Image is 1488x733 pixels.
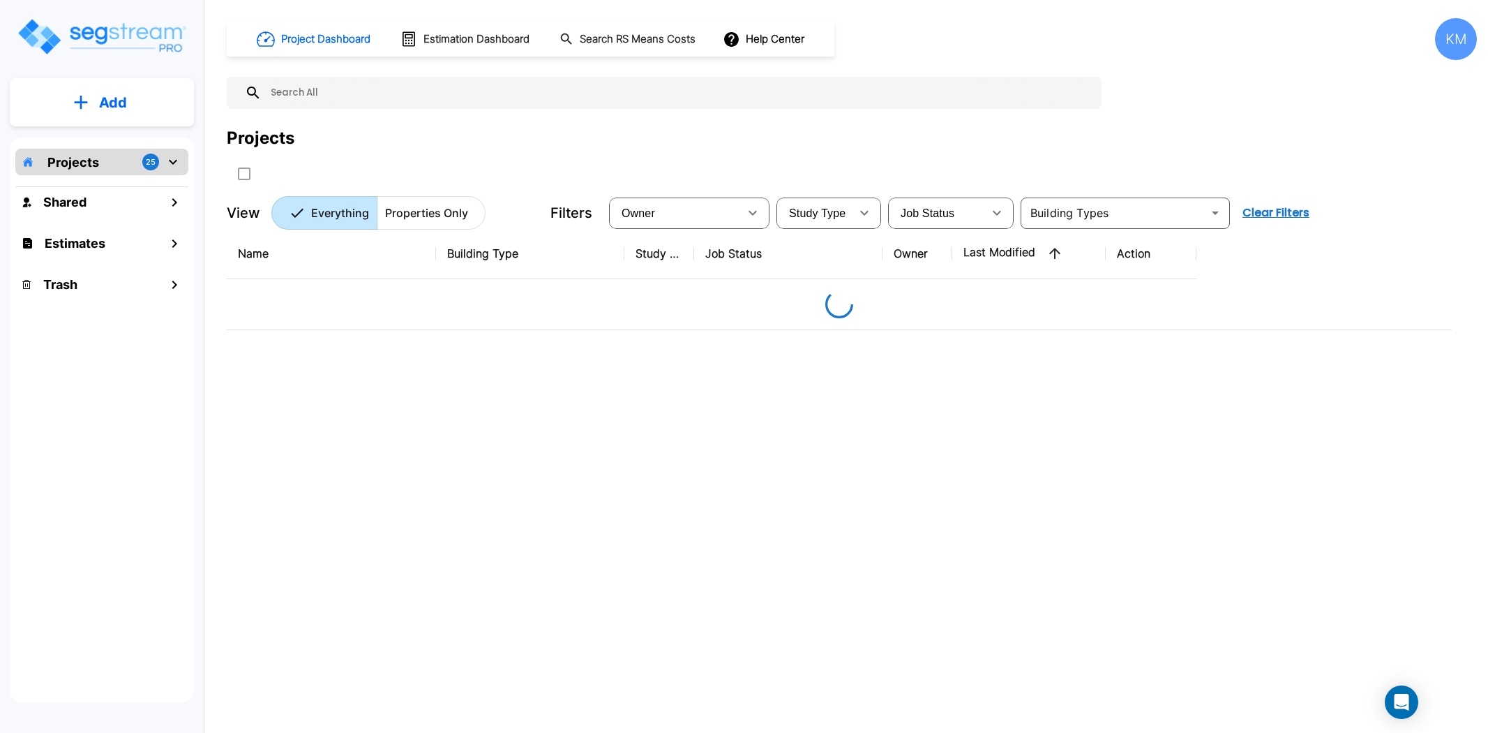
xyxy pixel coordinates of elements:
div: Platform [271,196,486,230]
p: Add [99,92,127,113]
span: Study Type [789,207,846,219]
input: Search All [262,77,1095,109]
th: Last Modified [952,228,1106,279]
h1: Estimation Dashboard [423,31,529,47]
th: Name [227,228,436,279]
th: Owner [882,228,952,279]
button: Estimation Dashboard [395,24,537,54]
h1: Shared [43,193,87,212]
span: Job Status [901,207,954,219]
h1: Trash [43,275,77,294]
button: Project Dashboard [251,24,378,54]
input: Building Types [1025,203,1203,223]
button: Open [1205,203,1225,223]
span: Owner [622,207,655,219]
p: View [227,202,260,223]
div: Projects [227,126,294,151]
div: Select [612,193,739,232]
th: Study Type [624,228,694,279]
button: Properties Only [377,196,486,230]
button: Add [10,82,194,123]
p: Everything [311,205,369,221]
th: Building Type [436,228,624,279]
h1: Estimates [45,234,105,253]
h1: Project Dashboard [281,31,370,47]
div: KM [1435,18,1477,60]
p: Filters [550,202,592,223]
th: Job Status [694,228,882,279]
div: Select [779,193,850,232]
img: Logo [16,17,187,57]
p: Properties Only [385,205,468,221]
h1: Search RS Means Costs [580,31,696,47]
th: Action [1106,228,1196,279]
div: Open Intercom Messenger [1385,686,1418,719]
p: Projects [47,153,99,172]
button: SelectAll [230,160,258,188]
button: Search RS Means Costs [554,26,703,53]
p: 25 [146,156,156,168]
div: Select [891,193,983,232]
button: Clear Filters [1237,199,1315,227]
button: Help Center [720,26,810,52]
button: Everything [271,196,377,230]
